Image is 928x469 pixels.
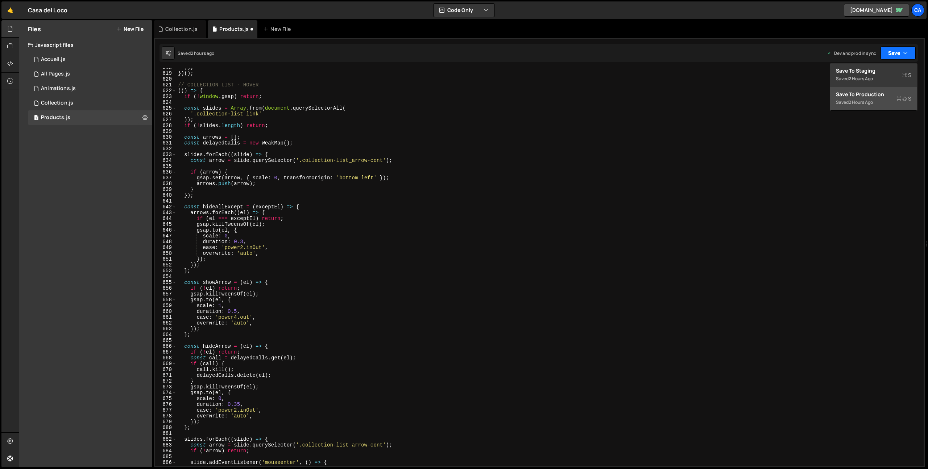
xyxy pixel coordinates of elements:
div: 657 [155,291,177,297]
div: 661 [155,314,177,320]
div: 665 [155,338,177,343]
div: 630 [155,134,177,140]
div: 640 [155,192,177,198]
div: Saved [836,98,911,107]
div: Casa del Loco [28,6,67,15]
div: 664 [155,332,177,338]
span: 1 [34,115,38,121]
div: Dev and prod in sync [827,50,876,56]
div: 645 [155,221,177,227]
div: 683 [155,442,177,448]
div: 643 [155,210,177,216]
div: 654 [155,274,177,280]
div: 652 [155,262,177,268]
div: 642 [155,204,177,210]
div: 674 [155,390,177,396]
div: 2 hours ago [849,76,873,82]
div: 672 [155,378,177,384]
div: Javascript files [19,38,152,52]
div: Saved [178,50,215,56]
div: 670 [155,367,177,372]
span: S [902,72,911,79]
div: 646 [155,227,177,233]
div: 660 [155,309,177,314]
button: Save [881,46,916,60]
div: 662 [155,320,177,326]
div: 648 [155,239,177,245]
div: 620 [155,76,177,82]
div: 16791/46000.js [28,81,152,96]
div: 686 [155,460,177,465]
div: 668 [155,355,177,361]
div: 625 [155,105,177,111]
div: Collection.js [165,25,198,33]
h2: Files [28,25,41,33]
div: 627 [155,117,177,123]
div: 626 [155,111,177,117]
div: 666 [155,343,177,349]
div: Animations.js [41,85,76,92]
div: 619 [155,70,177,76]
div: 647 [155,233,177,239]
div: Products.js [41,114,70,121]
button: Save to StagingS Saved2 hours ago [830,64,917,87]
a: 🤙 [1,1,19,19]
div: 2 hours ago [191,50,215,56]
div: 16791/45941.js [28,52,152,67]
button: Save to ProductionS Saved2 hours ago [830,87,917,111]
div: 655 [155,280,177,285]
button: Code Only [434,4,494,17]
div: 673 [155,384,177,390]
div: 628 [155,123,177,129]
div: 679 [155,419,177,425]
div: Save to Staging [836,67,911,74]
div: 16791/46116.js [28,96,152,110]
div: 16791/45882.js [28,67,152,81]
div: 644 [155,216,177,221]
div: 681 [155,431,177,436]
div: 638 [155,181,177,187]
div: 678 [155,413,177,419]
div: 2 hours ago [849,99,873,105]
div: 637 [155,175,177,181]
div: 634 [155,158,177,163]
div: 667 [155,349,177,355]
div: 684 [155,448,177,454]
div: 651 [155,256,177,262]
div: 656 [155,285,177,291]
div: 671 [155,372,177,378]
div: Products.js [219,25,249,33]
div: 669 [155,361,177,367]
div: 641 [155,198,177,204]
div: 675 [155,396,177,401]
div: 658 [155,297,177,303]
a: Ca [911,4,924,17]
div: 653 [155,268,177,274]
div: 639 [155,187,177,192]
div: 632 [155,146,177,152]
div: New File [263,25,294,33]
div: Accueil.js [41,56,66,63]
div: All Pages.js [41,71,70,77]
div: 631 [155,140,177,146]
div: Collection.js [41,100,73,106]
div: 623 [155,94,177,99]
div: 659 [155,303,177,309]
div: 682 [155,436,177,442]
div: 676 [155,401,177,407]
div: 16791/46302.js [28,110,152,125]
div: 663 [155,326,177,332]
div: 685 [155,454,177,460]
div: 633 [155,152,177,158]
span: S [896,95,911,102]
div: 649 [155,245,177,250]
button: New File [116,26,144,32]
div: 636 [155,169,177,175]
div: 650 [155,250,177,256]
div: 621 [155,82,177,88]
div: 680 [155,425,177,431]
a: [DOMAIN_NAME] [844,4,909,17]
div: 622 [155,88,177,94]
div: 635 [155,163,177,169]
